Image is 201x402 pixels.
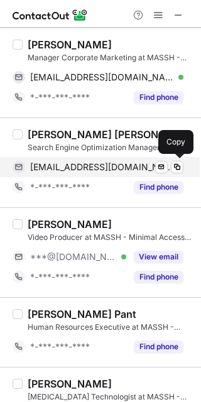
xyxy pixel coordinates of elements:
button: Reveal Button [134,91,183,104]
button: Reveal Button [134,271,183,283]
div: [PERSON_NAME] [28,378,112,390]
button: Reveal Button [134,251,183,263]
div: Human Resources Executive at MASSH - Minimal Access Smart Surgery Hospitals [28,322,193,333]
button: Reveal Button [134,181,183,193]
div: [PERSON_NAME] Pant [28,308,136,320]
div: [PERSON_NAME] [28,218,112,231]
span: [EMAIL_ADDRESS][DOMAIN_NAME] [30,72,174,83]
button: Reveal Button [134,340,183,353]
div: Manager Corporate Marketing at MASSH - Minimal Access Smart Surgery Hospitals [28,52,193,63]
span: ***@[DOMAIN_NAME] [30,251,117,263]
div: Search Engine Optimization Manager at MASSH - Minimal Access Smart Surgery Hospital [28,142,193,153]
div: [PERSON_NAME] [28,38,112,51]
img: ContactOut v5.3.10 [13,8,88,23]
span: [EMAIL_ADDRESS][DOMAIN_NAME] [30,161,174,173]
div: [PERSON_NAME] [PERSON_NAME] [28,128,173,141]
div: Video Producer at MASSH - Minimal Access Smart Surgery Hospitals [28,232,193,243]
